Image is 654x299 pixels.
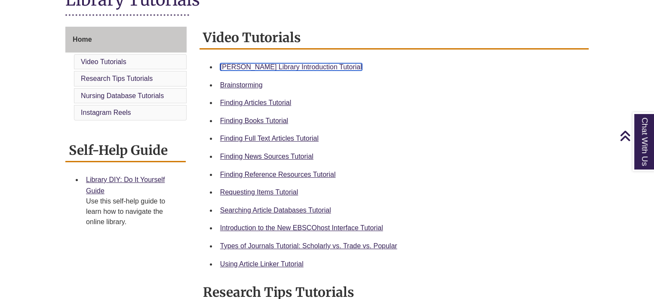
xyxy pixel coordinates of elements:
a: Types of Journals Tutorial: Scholarly vs. Trade vs. Popular [220,242,397,250]
a: Library DIY: Do It Yourself Guide [86,176,165,194]
a: Video Tutorials [81,58,126,65]
a: Research Tips Tutorials [81,75,153,82]
div: Use this self-help guide to learn how to navigate the online library. [86,196,179,227]
a: Finding Books Tutorial [220,117,288,124]
h2: Self-Help Guide [65,139,186,162]
a: Finding News Sources Tutorial [220,153,313,160]
span: Home [73,36,92,43]
a: Finding Articles Tutorial [220,99,291,106]
a: Home [65,27,187,52]
a: Introduction to the New EBSCOhost Interface Tutorial [220,224,383,231]
a: Brainstorming [220,81,263,89]
a: Back to Top [620,130,652,142]
a: Using Article Linker Tutorial [220,260,304,268]
div: Guide Page Menu [65,27,187,122]
a: Nursing Database Tutorials [81,92,164,99]
h2: Video Tutorials [200,27,589,49]
a: [PERSON_NAME] Library Introduction Tutorial [220,63,362,71]
a: Requesting Items Tutorial [220,188,298,196]
a: Finding Full Text Articles Tutorial [220,135,319,142]
a: Searching Article Databases Tutorial [220,207,331,214]
a: Instagram Reels [81,109,131,116]
a: Finding Reference Resources Tutorial [220,171,336,178]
